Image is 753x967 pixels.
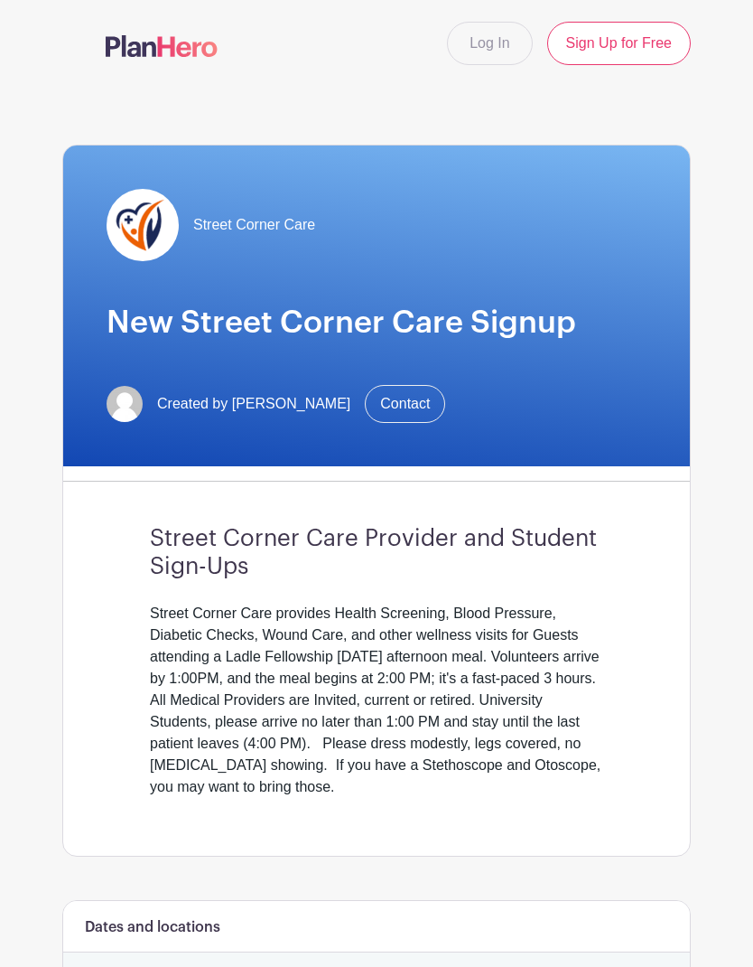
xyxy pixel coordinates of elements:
img: logo-507f7623f17ff9eddc593b1ce0a138ce2505c220e1c5a4e2b4648c50719b7d32.svg [106,35,218,57]
a: Log In [447,22,532,65]
h1: New Street Corner Care Signup [107,305,646,342]
span: Street Corner Care [193,214,315,236]
a: Contact [365,385,445,423]
div: Street Corner Care provides Health Screening, Blood Pressure, Diabetic Checks, Wound Care, and ot... [150,603,603,798]
h6: Dates and locations [85,919,220,936]
span: Created by [PERSON_NAME] [157,393,350,415]
img: default-ce2991bfa6775e67f084385cd625a349d9dcbb7a52a09fb2fda1e96e2d18dcdb.png [107,386,143,422]
h3: Street Corner Care Provider and Student Sign-Ups [150,525,603,581]
img: SCC%20PlanHero.png [107,189,179,261]
a: Sign Up for Free [547,22,691,65]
